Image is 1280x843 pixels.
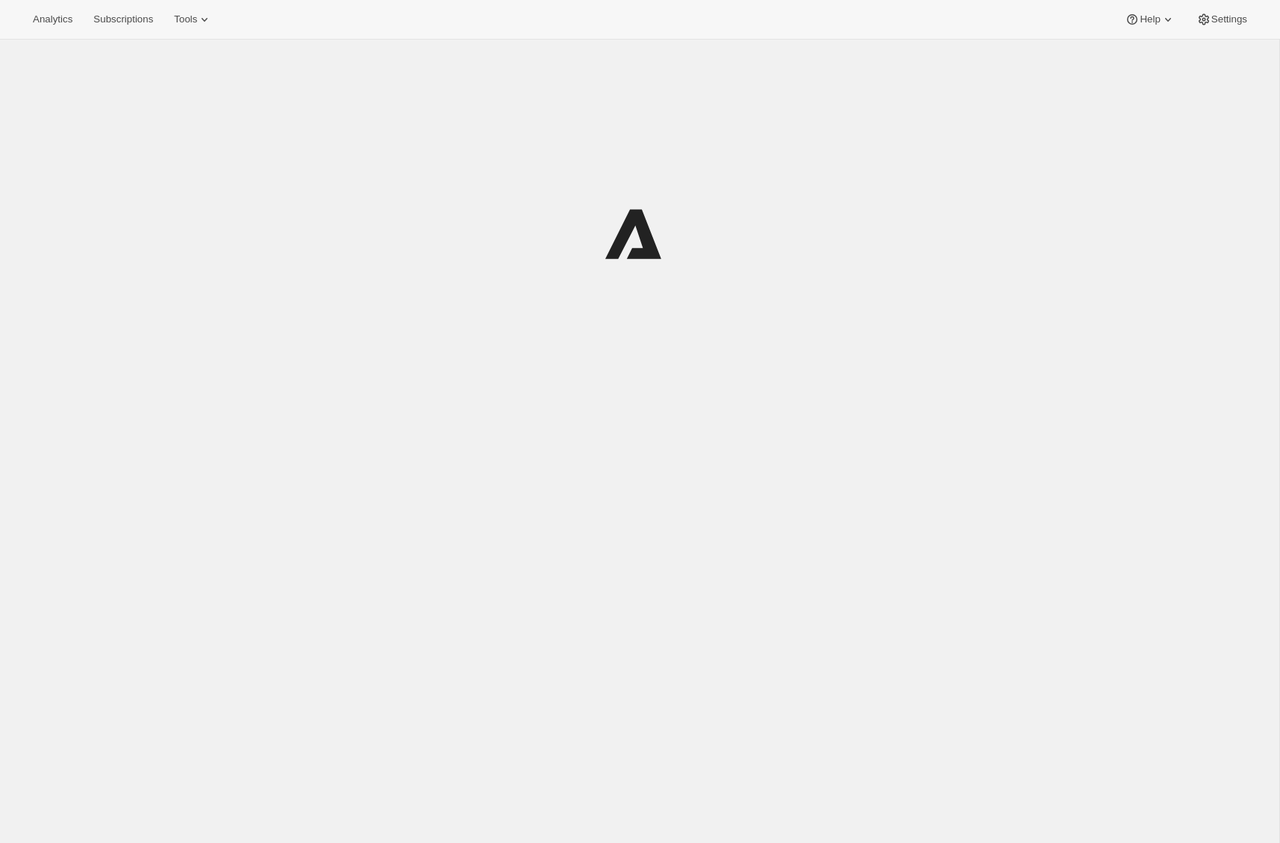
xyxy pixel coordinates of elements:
span: Analytics [33,13,72,25]
button: Analytics [24,9,81,30]
span: Help [1140,13,1160,25]
span: Settings [1211,13,1247,25]
button: Settings [1187,9,1256,30]
button: Tools [165,9,221,30]
span: Subscriptions [93,13,153,25]
button: Help [1116,9,1184,30]
span: Tools [174,13,197,25]
button: Subscriptions [84,9,162,30]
